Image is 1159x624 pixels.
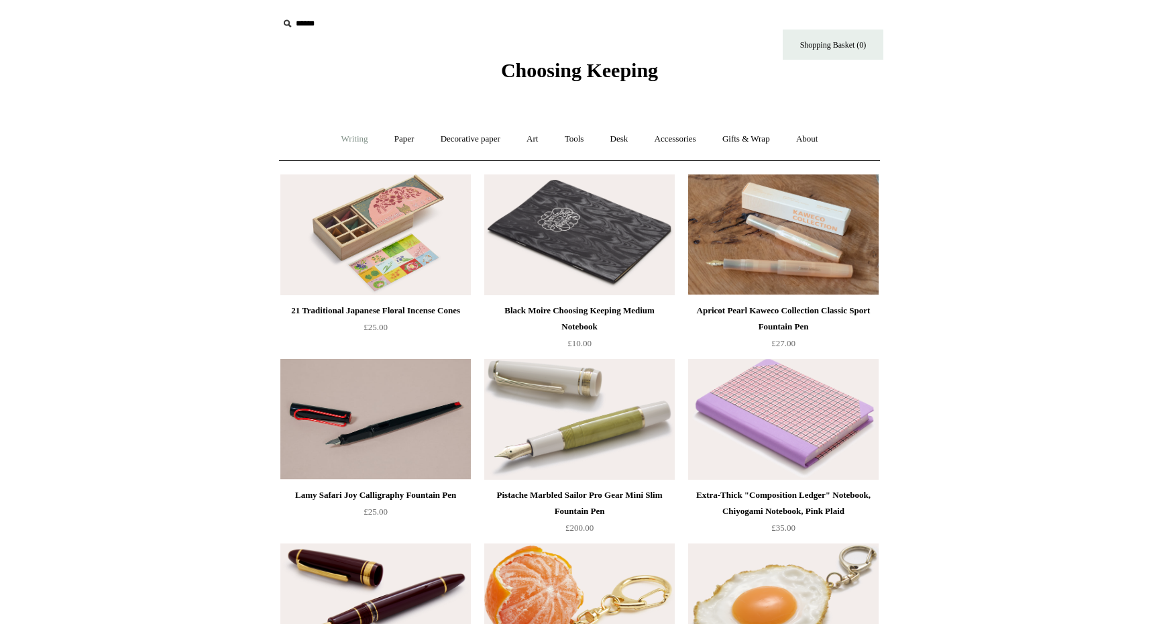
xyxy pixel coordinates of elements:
[329,121,380,157] a: Writing
[501,59,658,81] span: Choosing Keeping
[280,359,471,480] a: Lamy Safari Joy Calligraphy Fountain Pen Lamy Safari Joy Calligraphy Fountain Pen
[710,121,782,157] a: Gifts & Wrap
[553,121,596,157] a: Tools
[692,303,875,335] div: Apricot Pearl Kaweco Collection Classic Sport Fountain Pen
[484,487,675,542] a: Pistache Marbled Sailor Pro Gear Mini Slim Fountain Pen £200.00
[488,303,671,335] div: Black Moire Choosing Keeping Medium Notebook
[484,359,675,480] a: Pistache Marbled Sailor Pro Gear Mini Slim Fountain Pen Pistache Marbled Sailor Pro Gear Mini Sli...
[429,121,512,157] a: Decorative paper
[280,174,471,295] img: 21 Traditional Japanese Floral Incense Cones
[688,174,879,295] a: Apricot Pearl Kaweco Collection Classic Sport Fountain Pen Apricot Pearl Kaweco Collection Classi...
[784,121,830,157] a: About
[280,174,471,295] a: 21 Traditional Japanese Floral Incense Cones 21 Traditional Japanese Floral Incense Cones
[514,121,550,157] a: Art
[284,487,467,503] div: Lamy Safari Joy Calligraphy Fountain Pen
[688,487,879,542] a: Extra-Thick "Composition Ledger" Notebook, Chiyogami Notebook, Pink Plaid £35.00
[284,303,467,319] div: 21 Traditional Japanese Floral Incense Cones
[783,30,883,60] a: Shopping Basket (0)
[567,338,592,348] span: £10.00
[484,359,675,480] img: Pistache Marbled Sailor Pro Gear Mini Slim Fountain Pen
[484,174,675,295] a: Black Moire Choosing Keeping Medium Notebook Black Moire Choosing Keeping Medium Notebook
[643,121,708,157] a: Accessories
[484,303,675,358] a: Black Moire Choosing Keeping Medium Notebook £10.00
[598,121,641,157] a: Desk
[364,507,388,517] span: £25.00
[280,303,471,358] a: 21 Traditional Japanese Floral Incense Cones £25.00
[692,487,875,519] div: Extra-Thick "Composition Ledger" Notebook, Chiyogami Notebook, Pink Plaid
[280,359,471,480] img: Lamy Safari Joy Calligraphy Fountain Pen
[484,174,675,295] img: Black Moire Choosing Keeping Medium Notebook
[280,487,471,542] a: Lamy Safari Joy Calligraphy Fountain Pen £25.00
[688,174,879,295] img: Apricot Pearl Kaweco Collection Classic Sport Fountain Pen
[771,523,795,533] span: £35.00
[382,121,427,157] a: Paper
[501,70,658,79] a: Choosing Keeping
[688,359,879,480] a: Extra-Thick "Composition Ledger" Notebook, Chiyogami Notebook, Pink Plaid Extra-Thick "Compositio...
[565,523,594,533] span: £200.00
[688,303,879,358] a: Apricot Pearl Kaweco Collection Classic Sport Fountain Pen £27.00
[364,322,388,332] span: £25.00
[771,338,795,348] span: £27.00
[488,487,671,519] div: Pistache Marbled Sailor Pro Gear Mini Slim Fountain Pen
[688,359,879,480] img: Extra-Thick "Composition Ledger" Notebook, Chiyogami Notebook, Pink Plaid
